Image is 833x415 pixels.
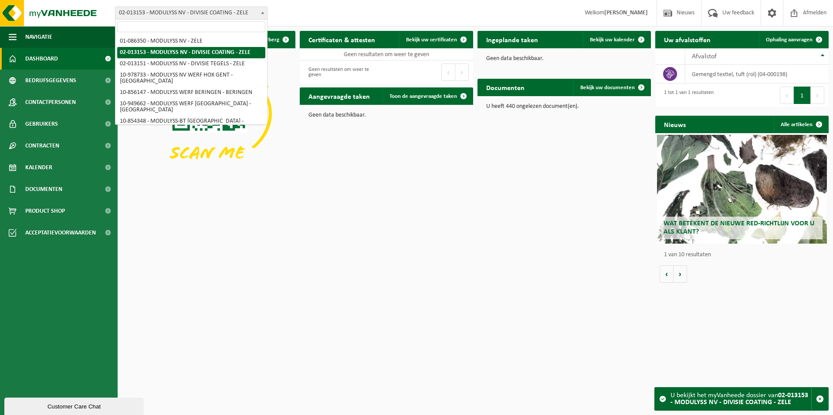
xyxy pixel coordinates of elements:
span: 02-013153 - MODULYSS NV - DIVISIE COATING - ZELE [115,7,267,19]
span: Documenten [25,178,62,200]
h2: Aangevraagde taken [300,87,379,104]
span: Bedrijfsgegevens [25,70,76,91]
button: Previous [441,64,455,81]
h2: Uw afvalstoffen [655,31,719,48]
button: Volgende [674,265,687,283]
h2: Nieuws [655,116,694,133]
span: Toon de aangevraagde taken [389,94,457,99]
button: Vorige [660,265,674,283]
h2: Certificaten & attesten [300,31,384,48]
span: Verberg [260,37,279,43]
li: 10-856147 - MODULYSS WERF BERINGEN - BERINGEN [117,87,265,98]
button: Next [811,87,824,104]
span: Dashboard [25,48,58,70]
span: Afvalstof [692,53,717,60]
span: Wat betekent de nieuwe RED-richtlijn voor u als klant? [664,220,814,235]
li: 10-854348 - MODULYSS-BT [GEOGRAPHIC_DATA] - [GEOGRAPHIC_DATA] [117,116,265,133]
strong: 02-013153 - MODULYSS NV - DIVISIE COATING - ZELE [670,392,808,406]
button: Verberg [253,31,295,48]
span: Gebruikers [25,113,58,135]
p: Geen data beschikbaar. [308,112,464,118]
span: Bekijk uw certificaten [406,37,457,43]
span: 02-013153 - MODULYSS NV - DIVISIE COATING - ZELE [115,7,268,20]
div: Geen resultaten om weer te geven [304,63,382,82]
p: U heeft 440 ongelezen document(en). [486,104,642,110]
div: U bekijkt het myVanheede dossier van [670,388,811,410]
button: Next [455,64,469,81]
li: 10-949662 - MODULYSS WERF [GEOGRAPHIC_DATA] - [GEOGRAPHIC_DATA] [117,98,265,116]
span: Kalender [25,157,52,178]
p: 1 van 10 resultaten [664,252,824,258]
span: Bekijk uw kalender [590,37,635,43]
a: Ophaling aanvragen [759,31,828,48]
li: 02-013151 - MODULYSS NV - DIVISIE TEGELS - ZELE [117,58,265,70]
strong: [PERSON_NAME] [604,10,648,16]
p: Geen data beschikbaar. [486,56,642,62]
a: Bekijk uw certificaten [399,31,472,48]
td: gemengd textiel, tuft (rol) (04-000198) [685,65,829,84]
button: Previous [780,87,794,104]
span: Contactpersonen [25,91,76,113]
button: 1 [794,87,811,104]
td: Geen resultaten om weer te geven [300,48,473,60]
span: Bekijk uw documenten [580,85,635,90]
iframe: chat widget [4,396,146,415]
a: Wat betekent de nieuwe RED-richtlijn voor u als klant? [657,135,827,244]
div: 1 tot 1 van 1 resultaten [660,86,714,105]
h2: Documenten [477,79,533,96]
li: 02-013153 - MODULYSS NV - DIVISIE COATING - ZELE [117,47,265,58]
li: 10-978733 - MODULYSS NV WERF HOX GENT - [GEOGRAPHIC_DATA] [117,70,265,87]
span: Ophaling aanvragen [766,37,813,43]
li: 01-086350 - MODULYSS NV - ZELE [117,36,265,47]
h2: Ingeplande taken [477,31,547,48]
a: Bekijk uw kalender [583,31,650,48]
span: Product Shop [25,200,65,222]
span: Acceptatievoorwaarden [25,222,96,244]
span: Contracten [25,135,59,157]
a: Alle artikelen [774,116,828,133]
span: Navigatie [25,26,52,48]
a: Bekijk uw documenten [573,79,650,96]
a: Toon de aangevraagde taken [383,87,472,105]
